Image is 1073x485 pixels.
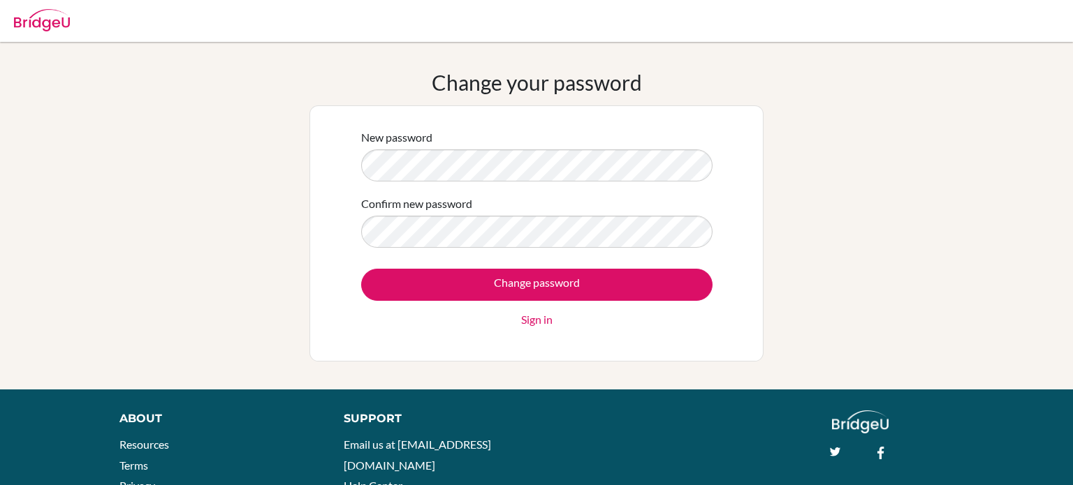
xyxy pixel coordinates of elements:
label: New password [361,129,432,146]
a: Sign in [521,311,553,328]
a: Terms [119,458,148,472]
h1: Change your password [432,70,642,95]
div: About [119,410,312,427]
div: Support [344,410,522,427]
a: Email us at [EMAIL_ADDRESS][DOMAIN_NAME] [344,438,491,472]
label: Confirm new password [361,195,472,212]
a: Resources [119,438,169,451]
input: Change password [361,269,713,301]
img: logo_white@2x-f4f0deed5e89b7ecb1c2cc34c3e3d731f90f0f143d5ea2071677605dd97b5244.png [832,410,889,433]
img: Bridge-U [14,9,70,31]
